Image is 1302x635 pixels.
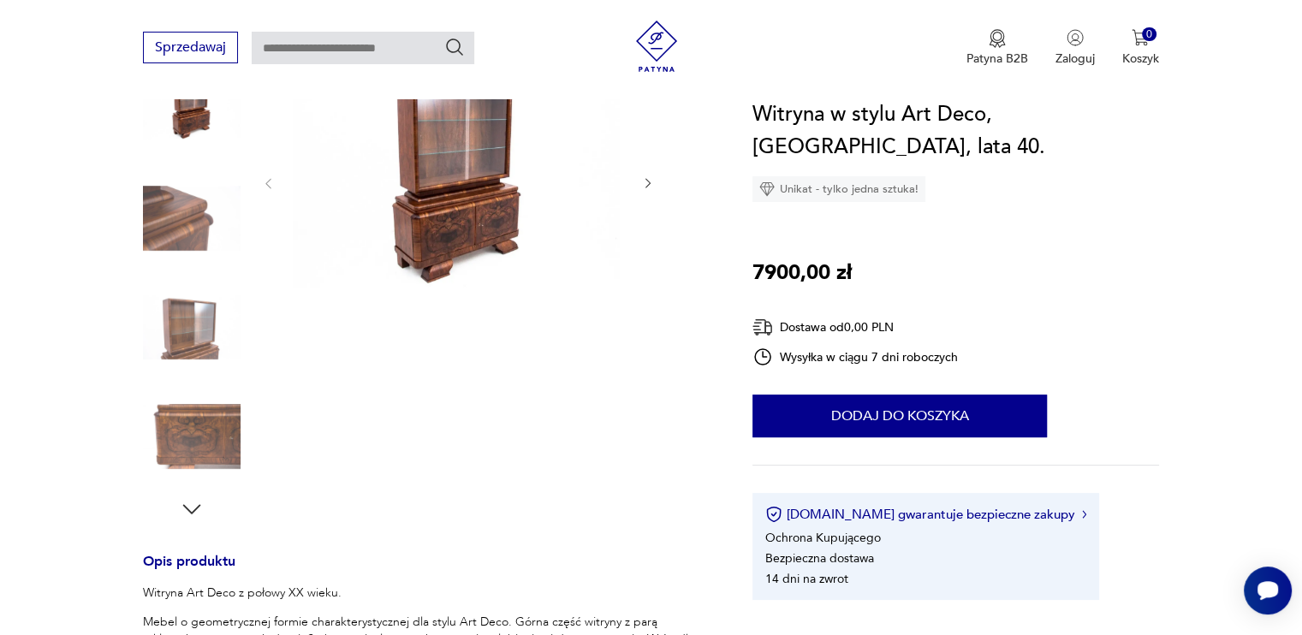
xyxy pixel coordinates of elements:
div: Unikat - tylko jedna sztuka! [752,176,925,202]
a: Sprzedawaj [143,43,238,55]
img: Ikona koszyka [1132,29,1149,46]
div: Dostawa od 0,00 PLN [752,317,958,338]
img: Zdjęcie produktu Witryna w stylu Art Deco, Polska, lata 40. [143,169,241,267]
img: Zdjęcie produktu Witryna w stylu Art Deco, Polska, lata 40. [293,26,623,338]
li: Bezpieczna dostawa [765,550,874,567]
p: Patyna B2B [966,50,1028,67]
p: Witryna Art Deco z połowy XX wieku. [143,585,711,602]
button: Szukaj [444,37,465,57]
button: Sprzedawaj [143,32,238,63]
img: Zdjęcie produktu Witryna w stylu Art Deco, Polska, lata 40. [143,278,241,376]
img: Ikona certyfikatu [765,506,782,523]
img: Ikona strzałki w prawo [1082,510,1087,519]
button: [DOMAIN_NAME] gwarantuje bezpieczne zakupy [765,506,1086,523]
a: Ikona medaluPatyna B2B [966,29,1028,67]
button: 0Koszyk [1122,29,1159,67]
img: Zdjęcie produktu Witryna w stylu Art Deco, Polska, lata 40. [143,388,241,485]
button: Zaloguj [1055,29,1095,67]
iframe: Smartsupp widget button [1244,567,1292,614]
img: Patyna - sklep z meblami i dekoracjami vintage [631,21,682,72]
img: Ikona medalu [989,29,1006,48]
img: Ikona diamentu [759,181,775,197]
img: Ikona dostawy [752,317,773,338]
button: Dodaj do koszyka [752,395,1047,437]
div: Wysyłka w ciągu 7 dni roboczych [752,347,958,367]
p: Zaloguj [1055,50,1095,67]
div: 0 [1142,27,1156,42]
button: Patyna B2B [966,29,1028,67]
img: Zdjęcie produktu Witryna w stylu Art Deco, Polska, lata 40. [143,60,241,157]
h1: Witryna w stylu Art Deco, [GEOGRAPHIC_DATA], lata 40. [752,98,1159,163]
p: Koszyk [1122,50,1159,67]
li: Ochrona Kupującego [765,530,881,546]
h3: Opis produktu [143,556,711,585]
p: 7900,00 zł [752,257,852,289]
img: Ikonka użytkownika [1067,29,1084,46]
li: 14 dni na zwrot [765,571,848,587]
